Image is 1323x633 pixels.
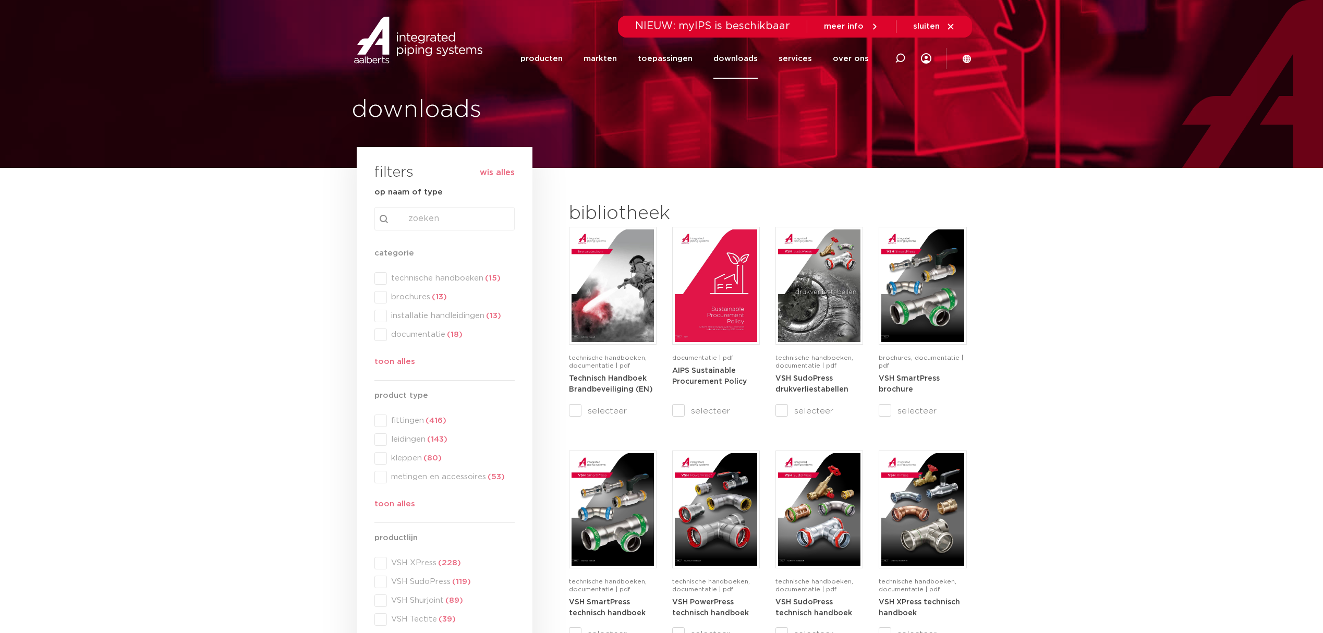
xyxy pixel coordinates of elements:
img: VSH-SmartPress_A4TM_5009301_2023_2.0-EN-pdf.jpg [572,453,654,566]
span: technische handboeken, documentatie | pdf [775,355,853,369]
a: services [779,39,812,79]
a: Technisch Handboek Brandbeveiliging (EN) [569,374,653,394]
strong: VSH SudoPress technisch handboek [775,599,852,617]
h3: filters [374,161,414,186]
img: VSH-SmartPress_A4Brochure-5008016-2023_2.0_NL-pdf.jpg [881,229,964,342]
img: FireProtection_A4TM_5007915_2025_2.0_EN-pdf.jpg [572,229,654,342]
span: technische handboeken, documentatie | pdf [879,578,956,592]
strong: VSH XPress technisch handboek [879,599,960,617]
img: Aips_A4Sustainable-Procurement-Policy_5011446_EN-pdf.jpg [675,229,757,342]
label: selecteer [879,405,966,417]
a: sluiten [913,22,955,31]
span: documentatie | pdf [672,355,733,361]
a: downloads [713,39,758,79]
a: VSH XPress technisch handboek [879,598,960,617]
strong: VSH SmartPress technisch handboek [569,599,646,617]
span: technische handboeken, documentatie | pdf [569,355,647,369]
img: VSH-SudoPress_A4TM_5001604-2023-3.0_NL-pdf.jpg [778,453,860,566]
span: technische handboeken, documentatie | pdf [569,578,647,592]
div: my IPS [921,47,931,70]
img: VSH-XPress_A4TM_5008762_2025_4.1_NL-pdf.jpg [881,453,964,566]
a: VSH SudoPress technisch handboek [775,598,852,617]
a: over ons [833,39,869,79]
nav: Menu [520,39,869,79]
a: producten [520,39,563,79]
label: selecteer [569,405,657,417]
a: VSH SmartPress brochure [879,374,940,394]
strong: VSH PowerPress technisch handboek [672,599,749,617]
h1: downloads [351,93,657,127]
label: selecteer [775,405,863,417]
span: technische handboeken, documentatie | pdf [775,578,853,592]
img: VSH-SudoPress_A4PLT_5007706_2024-2.0_NL-pdf.jpg [778,229,860,342]
span: technische handboeken, documentatie | pdf [672,578,750,592]
a: meer info [824,22,879,31]
label: selecteer [672,405,760,417]
a: VSH SudoPress drukverliestabellen [775,374,848,394]
a: VSH PowerPress technisch handboek [672,598,749,617]
a: VSH SmartPress technisch handboek [569,598,646,617]
a: toepassingen [638,39,693,79]
a: markten [584,39,617,79]
strong: op naam of type [374,188,443,196]
h2: bibliotheek [569,201,755,226]
span: brochures, documentatie | pdf [879,355,963,369]
span: sluiten [913,22,940,30]
img: VSH-PowerPress_A4TM_5008817_2024_3.1_NL-pdf.jpg [675,453,757,566]
a: AIPS Sustainable Procurement Policy [672,367,747,386]
span: NIEUW: myIPS is beschikbaar [635,21,790,31]
span: meer info [824,22,864,30]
